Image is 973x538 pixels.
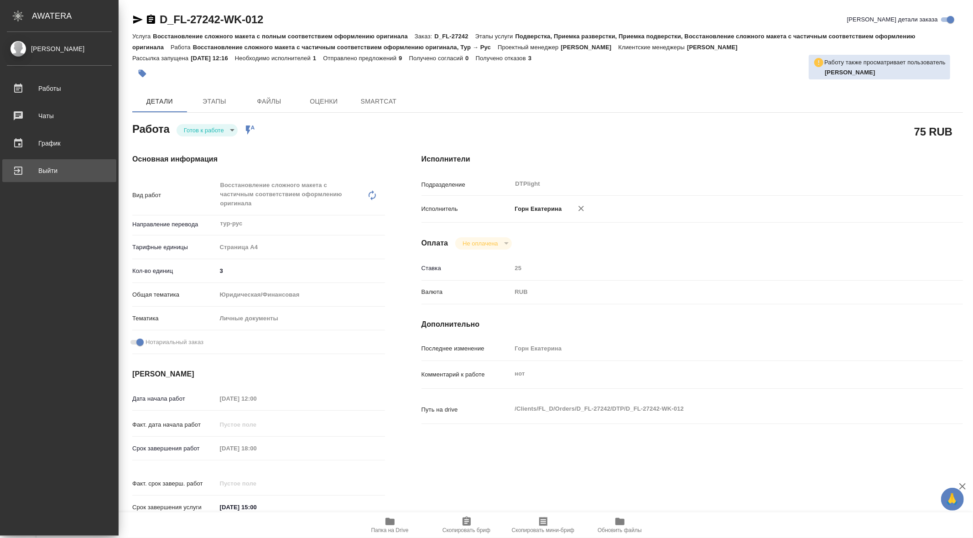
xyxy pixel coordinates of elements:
[945,490,960,509] span: 🙏
[160,13,263,26] a: D_FL-27242-WK-012
[7,109,112,123] div: Чаты
[132,55,191,62] p: Рассылка запущена
[825,69,875,76] b: [PERSON_NAME]
[132,191,217,200] p: Вид работ
[7,164,112,178] div: Выйти
[476,55,528,62] p: Получено отказов
[512,204,562,214] p: Горн Екатерина
[217,418,297,431] input: Пустое поле
[235,55,313,62] p: Необходимо исполнителей
[421,405,512,414] p: Путь на drive
[399,55,409,62] p: 9
[132,243,217,252] p: Тарифные единицы
[914,124,952,139] h2: 75 RUB
[132,444,217,453] p: Срок завершения работ
[153,33,415,40] p: Восстановление сложного макета с полным соответствием оформлению оригинала
[247,96,291,107] span: Файлы
[217,442,297,455] input: Пустое поле
[132,479,217,488] p: Факт. срок заверш. работ
[132,33,916,51] p: Подверстка, Приемка разверстки, Приемка подверстки, Восстановление сложного макета с частичным со...
[357,96,401,107] span: SmartCat
[217,264,385,277] input: ✎ Введи что-нибудь
[434,33,475,40] p: D_FL-27242
[512,342,918,355] input: Пустое поле
[132,14,143,25] button: Скопировать ссылку для ЯМессенджера
[2,159,116,182] a: Выйти
[421,180,512,189] p: Подразделение
[442,527,490,533] span: Скопировать бриф
[512,366,918,381] textarea: нот
[421,287,512,297] p: Валюта
[687,44,744,51] p: [PERSON_NAME]
[146,338,203,347] span: Нотариальный заказ
[421,264,512,273] p: Ставка
[7,82,112,95] div: Работы
[415,33,434,40] p: Заказ:
[32,7,119,25] div: AWATERA
[498,44,561,51] p: Проектный менеджер
[171,44,193,51] p: Работа
[323,55,399,62] p: Отправлено предложений
[191,55,235,62] p: [DATE] 12:16
[181,126,227,134] button: Готов к работе
[421,344,512,353] p: Последнее изменение
[217,392,297,405] input: Пустое поле
[598,527,642,533] span: Обновить файлы
[132,394,217,403] p: Дата начала работ
[421,154,963,165] h4: Исполнители
[571,198,591,219] button: Удалить исполнителя
[217,501,297,514] input: ✎ Введи что-нибудь
[132,503,217,512] p: Срок завершения услуги
[561,44,619,51] p: [PERSON_NAME]
[132,220,217,229] p: Направление перевода
[302,96,346,107] span: Оценки
[217,311,385,326] div: Личные документы
[505,512,582,538] button: Скопировать мини-бриф
[582,512,658,538] button: Обновить файлы
[132,420,217,429] p: Факт. дата начала работ
[460,240,500,247] button: Не оплачена
[421,238,448,249] h4: Оплата
[825,68,946,77] p: Баданян Артак
[132,369,385,380] h4: [PERSON_NAME]
[475,33,515,40] p: Этапы услуги
[313,55,323,62] p: 1
[193,96,236,107] span: Этапы
[421,319,963,330] h4: Дополнительно
[371,527,409,533] span: Папка на Drive
[217,477,297,490] input: Пустое поле
[421,204,512,214] p: Исполнитель
[193,44,498,51] p: Восстановление сложного макета с частичным соответствием оформлению оригинала, Тур → Рус
[847,15,938,24] span: [PERSON_NAME] детали заказа
[138,96,182,107] span: Детали
[177,124,238,136] div: Готов к работе
[132,290,217,299] p: Общая тематика
[132,33,153,40] p: Услуга
[352,512,428,538] button: Папка на Drive
[7,136,112,150] div: График
[421,370,512,379] p: Комментарий к работе
[2,132,116,155] a: График
[146,14,156,25] button: Скопировать ссылку
[528,55,538,62] p: 3
[428,512,505,538] button: Скопировать бриф
[132,266,217,276] p: Кол-во единиц
[132,314,217,323] p: Тематика
[941,488,964,511] button: 🙏
[512,284,918,300] div: RUB
[132,63,152,84] button: Добавить тэг
[824,58,946,67] p: Работу также просматривает пользователь
[512,401,918,417] textarea: /Clients/FL_D/Orders/D_FL-27242/DTP/D_FL-27242-WK-012
[512,527,574,533] span: Скопировать мини-бриф
[132,120,170,136] h2: Работа
[512,261,918,275] input: Пустое поле
[465,55,475,62] p: 0
[132,154,385,165] h4: Основная информация
[2,77,116,100] a: Работы
[217,240,385,255] div: Страница А4
[2,104,116,127] a: Чаты
[217,287,385,303] div: Юридическая/Финансовая
[409,55,466,62] p: Получено согласий
[7,44,112,54] div: [PERSON_NAME]
[618,44,687,51] p: Клиентские менеджеры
